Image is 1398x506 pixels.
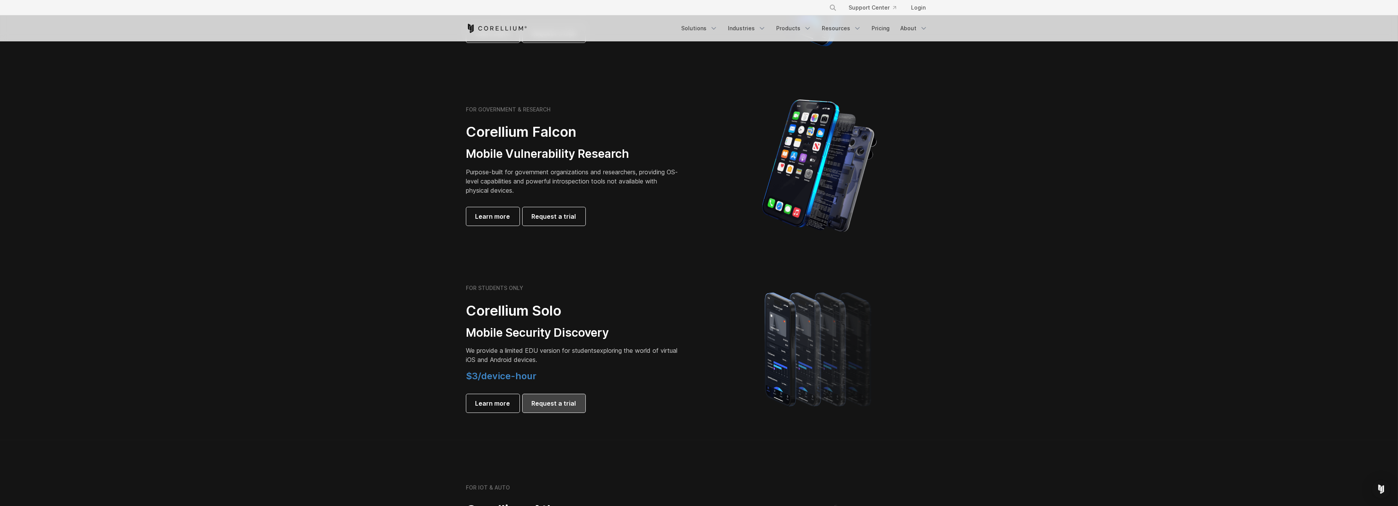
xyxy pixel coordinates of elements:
span: Request a trial [532,399,576,408]
div: Navigation Menu [677,21,932,35]
a: Pricing [867,21,895,35]
a: Login [905,1,932,15]
a: Request a trial [523,207,585,226]
img: iPhone model separated into the mechanics used to build the physical device. [762,99,877,233]
a: Corellium Home [466,24,527,33]
a: Products [772,21,816,35]
a: Industries [724,21,770,35]
a: Support Center [843,1,902,15]
span: Learn more [475,399,510,408]
a: Learn more [466,394,520,413]
h2: Corellium Solo [466,302,681,319]
span: We provide a limited EDU version for students [466,347,597,354]
span: $3/device-hour [466,370,537,382]
h6: FOR STUDENTS ONLY [466,285,524,291]
h2: Corellium Falcon [466,123,681,141]
div: Navigation Menu [820,1,932,15]
span: Request a trial [532,212,576,221]
p: exploring the world of virtual iOS and Android devices. [466,346,681,364]
h6: FOR IOT & AUTO [466,484,510,491]
button: Search [826,1,840,15]
a: Learn more [466,207,520,226]
a: Request a trial [523,394,585,413]
p: Purpose-built for government organizations and researchers, providing OS-level capabilities and p... [466,167,681,195]
a: About [896,21,932,35]
img: A lineup of four iPhone models becoming more gradient and blurred [749,282,889,416]
a: Resources [818,21,866,35]
h6: FOR GOVERNMENT & RESEARCH [466,106,551,113]
div: Open Intercom Messenger [1372,480,1390,498]
a: Solutions [677,21,722,35]
span: Learn more [475,212,510,221]
h3: Mobile Vulnerability Research [466,147,681,161]
h3: Mobile Security Discovery [466,326,681,340]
